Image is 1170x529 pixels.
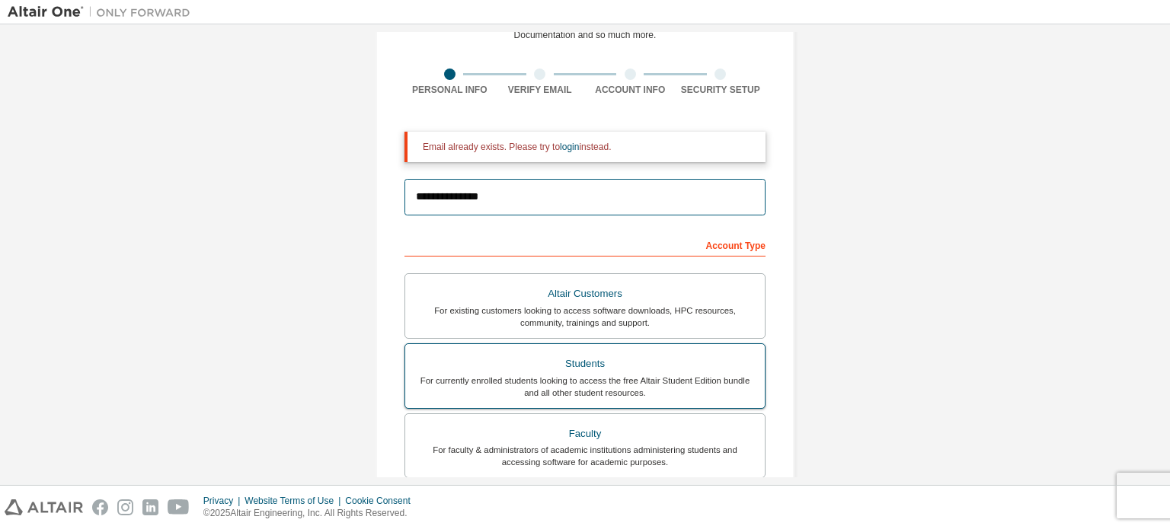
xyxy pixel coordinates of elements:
img: instagram.svg [117,499,133,515]
div: For existing customers looking to access software downloads, HPC resources, community, trainings ... [414,304,756,329]
div: For faculty & administrators of academic institutions administering students and accessing softwa... [414,444,756,468]
div: Verify Email [495,84,586,96]
div: Email already exists. Please try to instead. [423,141,753,153]
div: Privacy [203,495,245,507]
a: login [560,142,579,152]
div: Altair Customers [414,283,756,304]
img: youtube.svg [168,499,190,515]
div: Account Info [585,84,676,96]
div: Security Setup [676,84,766,96]
div: Students [414,353,756,374]
div: Faculty [414,423,756,445]
div: Account Type [404,232,766,257]
div: Cookie Consent [345,495,419,507]
div: Website Terms of Use [245,495,345,507]
img: linkedin.svg [142,499,158,515]
img: facebook.svg [92,499,108,515]
div: Personal Info [404,84,495,96]
div: For currently enrolled students looking to access the free Altair Student Edition bundle and all ... [414,374,756,399]
p: © 2025 Altair Engineering, Inc. All Rights Reserved. [203,507,420,520]
img: Altair One [8,5,198,20]
img: altair_logo.svg [5,499,83,515]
